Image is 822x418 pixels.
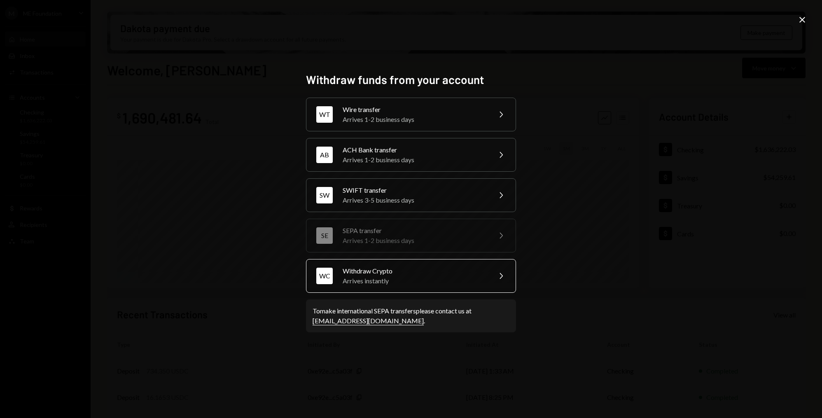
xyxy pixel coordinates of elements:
[306,178,516,212] button: SWSWIFT transferArrives 3-5 business days
[316,268,333,284] div: WC
[313,306,509,326] div: To make international SEPA transfers please contact us at .
[343,145,486,155] div: ACH Bank transfer
[306,138,516,172] button: ABACH Bank transferArrives 1-2 business days
[316,227,333,244] div: SE
[316,187,333,203] div: SW
[306,98,516,131] button: WTWire transferArrives 1-2 business days
[343,226,486,236] div: SEPA transfer
[343,114,486,124] div: Arrives 1-2 business days
[313,317,424,325] a: [EMAIL_ADDRESS][DOMAIN_NAME]
[306,219,516,252] button: SESEPA transferArrives 1-2 business days
[343,105,486,114] div: Wire transfer
[306,259,516,293] button: WCWithdraw CryptoArrives instantly
[316,147,333,163] div: AB
[343,236,486,245] div: Arrives 1-2 business days
[343,195,486,205] div: Arrives 3-5 business days
[343,276,486,286] div: Arrives instantly
[343,155,486,165] div: Arrives 1-2 business days
[343,185,486,195] div: SWIFT transfer
[316,106,333,123] div: WT
[343,266,486,276] div: Withdraw Crypto
[306,72,516,88] h2: Withdraw funds from your account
